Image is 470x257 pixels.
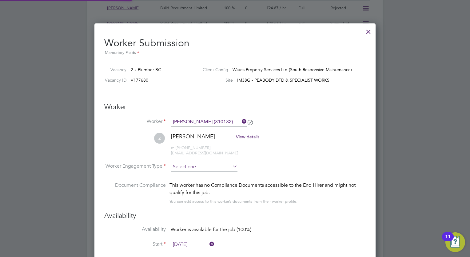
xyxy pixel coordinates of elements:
span: Worker is available for the job (100%) [171,226,251,233]
h3: Worker [104,103,366,112]
label: Start [104,241,166,247]
button: Open Resource Center, 11 new notifications [445,232,465,252]
span: View details [236,134,259,140]
h3: Availability [104,211,366,220]
span: V177680 [131,77,148,83]
span: Z [154,133,165,144]
label: Worker Engagement Type [104,163,166,169]
label: Client Config [198,67,228,72]
span: [EMAIL_ADDRESS][DOMAIN_NAME] [171,150,238,156]
span: 2 x Plumber BC [131,67,161,72]
label: Vacancy ID [102,77,126,83]
span: m: [171,145,176,150]
span: Wates Property Services Ltd (South Responsive Maintenance) [233,67,352,72]
label: Availability [104,226,166,233]
span: IM38G - PEABODY DTD & SPECIALIST WORKS [237,77,329,83]
div: 11 [445,237,451,245]
div: This worker has no Compliance Documents accessible to the End Hirer and might not qualify for thi... [169,182,366,196]
input: Select one [171,240,214,249]
div: Mandatory Fields [104,50,366,56]
span: [PHONE_NUMBER] [171,145,210,150]
label: Site [198,77,233,83]
h2: Worker Submission [104,32,366,56]
div: You can edit access to this worker’s documents from their worker profile. [169,198,297,205]
label: Document Compliance [104,182,166,204]
input: Select one [171,162,237,172]
input: Search for... [171,117,247,127]
span: [PERSON_NAME] [171,133,215,140]
label: Vacancy [102,67,126,72]
label: Worker [104,118,166,125]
